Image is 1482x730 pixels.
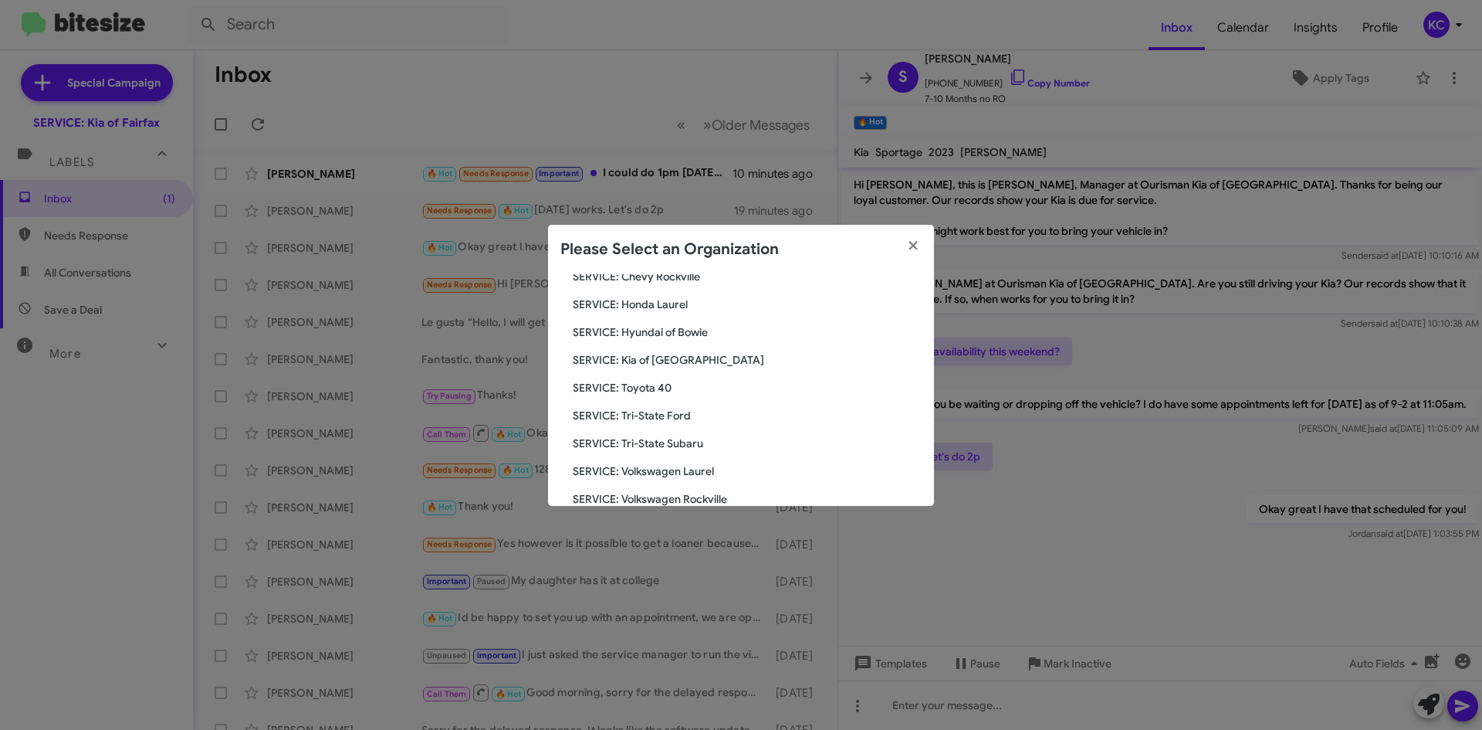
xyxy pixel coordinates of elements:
[573,380,922,396] span: SERVICE: Toyota 40
[573,408,922,423] span: SERVICE: Tri-State Ford
[560,237,779,262] h2: Please Select an Organization
[573,269,922,284] span: SERVICE: Chevy Rockville
[573,491,922,507] span: SERVICE: Volkswagen Rockville
[573,352,922,368] span: SERVICE: Kia of [GEOGRAPHIC_DATA]
[573,324,922,340] span: SERVICE: Hyundai of Bowie
[573,463,922,479] span: SERVICE: Volkswagen Laurel
[573,436,922,451] span: SERVICE: Tri-State Subaru
[573,297,922,312] span: SERVICE: Honda Laurel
